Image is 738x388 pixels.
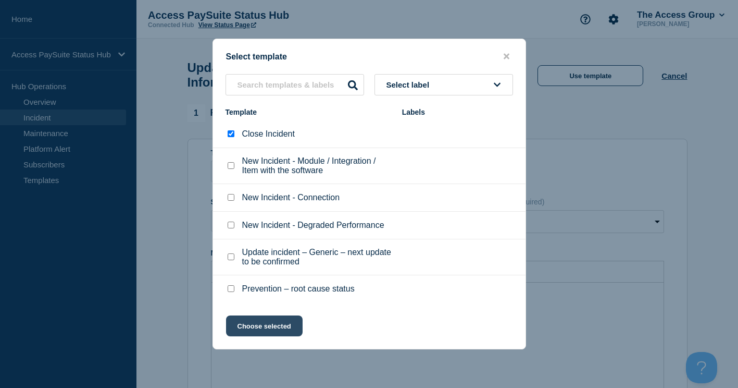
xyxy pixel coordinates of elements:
button: Select label [374,74,513,95]
input: Prevention – root cause status checkbox [228,285,234,292]
p: Update incident – Generic – next update to be confirmed [242,248,392,266]
input: New Incident - Module / Integration / Item with the software checkbox [228,162,234,169]
span: Select label [386,80,434,89]
p: Close Incident [242,129,295,139]
p: Prevention – root cause status [242,284,355,294]
div: Template [226,108,392,116]
div: Labels [402,108,513,116]
div: Select template [213,52,526,62]
input: Close Incident checkbox [228,130,234,137]
p: New Incident - Module / Integration / Item with the software [242,156,392,175]
input: Update incident – Generic – next update to be confirmed checkbox [228,253,234,260]
button: Choose selected [226,316,303,336]
input: New Incident - Connection checkbox [228,194,234,201]
p: New Incident - Degraded Performance [242,221,384,230]
button: close button [501,52,512,62]
input: Search templates & labels [226,74,364,95]
input: New Incident - Degraded Performance checkbox [228,222,234,228]
p: New Incident - Connection [242,193,340,202]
